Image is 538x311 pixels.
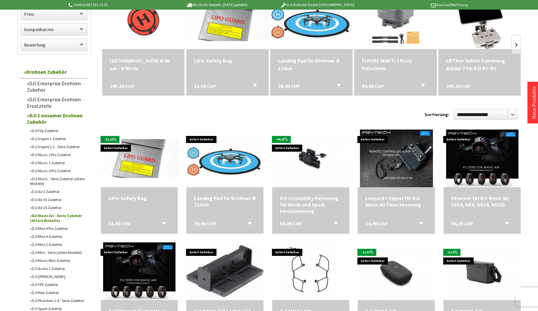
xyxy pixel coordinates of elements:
a: Lanyard + Zipper für DJI Mavic Air Fernsteuerung 14,96 CHF In den Warenkorb [365,195,427,208]
a: DJI Consumer Drohnen Zubehör [24,111,88,127]
button: In den Warenkorb [329,82,344,90]
img: LiPo-Safety Bag [101,139,178,178]
img: Polfilterset für DJI Mavic Air (ND4-PL, ND8-PL, ND16-PL, ND32-PL) [103,242,175,300]
a: DJI Mavic - Serie Zubehör (ältere Modelle) [27,175,88,188]
a: LifThor Tablet Halterung Baldur 2 für DJI RC-N1 105,39 CHF [446,57,513,72]
button: In den Warenkorb [497,220,512,229]
div: DJI CrystalSky Halterung für Mavic und Spark Fernsteuerung [280,195,342,214]
div: Lanyard + Zipper für DJI Mavic Air Fernsteuerung [365,195,427,208]
div: Landing Pad für Drohnen Ø 110cm [278,57,345,72]
span: 50,09 CHF [280,220,302,227]
a: DJI Flip Zubehör [27,127,88,135]
img: Lanyard + Zipper für DJI Mavic Air Fernsteuerung [360,130,433,187]
img: DJI MAVIC AIR Propellerschutz [282,242,339,300]
a: DJI Air 3S Zubehör [27,196,88,204]
div: Landing Pad für Drohnen Ø 110cm [194,195,256,208]
span: 105,39 CHF [446,82,471,90]
a: DJI Mini 4 Zubehör [27,232,88,240]
a: DJI Enterprise Drohnen Ersatzteile [24,95,88,111]
button: In den Warenkorb [240,220,255,229]
label: Preis [21,8,87,20]
a: DJI Mavic 3 Zubehör [27,159,88,167]
button: In den Warenkorb [411,220,427,229]
a: LiPo-Safety Bag 13,50 CHF In den Warenkorb [109,195,170,201]
a: DJI Mini - Serie (ältere Modelle) [27,248,88,256]
a: Filterset für DJI Mavic Air (ND4, ND8, ND16, ND32) 80,20 CHF In den Warenkorb [451,195,513,208]
span: 39,90 CHF [278,82,300,90]
div: LifThor Tablet Halterung Baldur 2 für DJI RC-N1 [446,57,513,72]
label: Bewertung [21,39,87,51]
a: DJI Enterprise Drohnen Zubehör [24,79,88,95]
a: DJI Mavic Air - Serie Zubehör (ältere Modelle) [27,212,88,224]
div: LiPo-Safety Bag [109,195,170,201]
img: DJI CrystalSky Halterung für Mavic und Spark Fernsteuerung [272,133,349,184]
span: 14,96 CHF [365,220,387,227]
img: Landing Pad für Drohnen Ø 110cm [186,138,264,179]
div: [GEOGRAPHIC_DATA] Ø 60 cm - Ø 90 cm [110,57,177,72]
a: DJI Air 3 Zubehör [27,188,88,196]
img: Filterset für DJI Mavic Air (ND4, ND8, ND16, ND32) [446,130,518,187]
span: 89,90 CHF [362,82,384,90]
a: DJI Mavic 4 Pro Zubehör [27,167,88,175]
span: 80,20 CHF [451,220,473,227]
a: Drohnen Zubehör [20,65,88,79]
p: Hotline 032 511 11 03 [67,1,167,9]
a: [GEOGRAPHIC_DATA] Ø 60 cm - Ø 90 cm 105,39 CHF [110,57,177,72]
span: 13,50 CHF [194,82,216,90]
span: 39,90 CHF [194,220,216,227]
a: DJI Mavic 3 Pro Zubehör [27,151,88,159]
a: DJI Inspire 3 Zubehör [27,135,88,143]
button: In den Warenkorb [154,220,169,229]
div: LiPo-Safety Bag [194,57,261,64]
a: DJI Mini 3 Zubehör [27,240,88,248]
a: DJI FPV Zubehör [27,281,88,289]
p: DJI Drohnen Dealer [GEOGRAPHIC_DATA] [267,1,367,9]
a: Neue Produkte [531,86,537,119]
a: DJI Phantom 1-4 - Serie Zubehör [27,297,88,305]
a: Landing Pad für Drohnen Ø 110cm 39,90 CHF In den Warenkorb [194,195,256,208]
p: Kauf auf Rechnung [367,1,467,9]
a: DJI Mavic Mini Zubehör [27,256,88,265]
div: FLYFIRE MANTI 3 PLUS Fallschirm [362,57,429,72]
a: DJI Inspire 1-2 - Serie Zubehör [27,143,88,151]
a: FLYFIRE MANTI 3 PLUS Fallschirm 89,90 CHF In den Warenkorb [362,57,429,72]
img: DJI MAVIC AIR Ladegerät Charging Hub [186,245,264,298]
label: Kompatibel mit [21,24,87,35]
a: DJI [PERSON_NAME] [27,273,88,281]
img: DJI MAVIC AIR Tragetasche / Carrying Case [358,246,435,297]
label: Sortierung: [425,109,449,120]
span: 13,50 CHF [109,220,131,227]
a: DJI Air 2S Zubehör [27,204,88,212]
button: In den Warenkorb [245,82,260,90]
button: In den Warenkorb [413,82,428,90]
a: DJI Mini 4 Pro Zubehör [27,224,88,232]
a: LiPo-Safety Bag 13,50 CHF In den Warenkorb [194,57,261,64]
a: Landing Pad für Drohnen Ø 110cm 39,90 CHF In den Warenkorb [278,57,345,72]
img: DJI MAVIC AIR Tragetasche / Reisetasche [444,246,521,297]
a: DJI CrystalSky Halterung für Mavic und Spark Fernsteuerung 50,09 CHF In den Warenkorb [280,195,342,214]
a: DJI Neo Zubehör [27,289,88,297]
a: DJI Avata 2 Zubehör [27,265,88,273]
div: Filterset für DJI Mavic Air (ND4, ND8, ND16, ND32) [451,195,513,208]
span: 105,39 CHF [110,82,134,90]
p: Bis 16 Uhr bestellt, [DATE] geliefert. [167,1,267,9]
button: In den Warenkorb [326,220,341,229]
